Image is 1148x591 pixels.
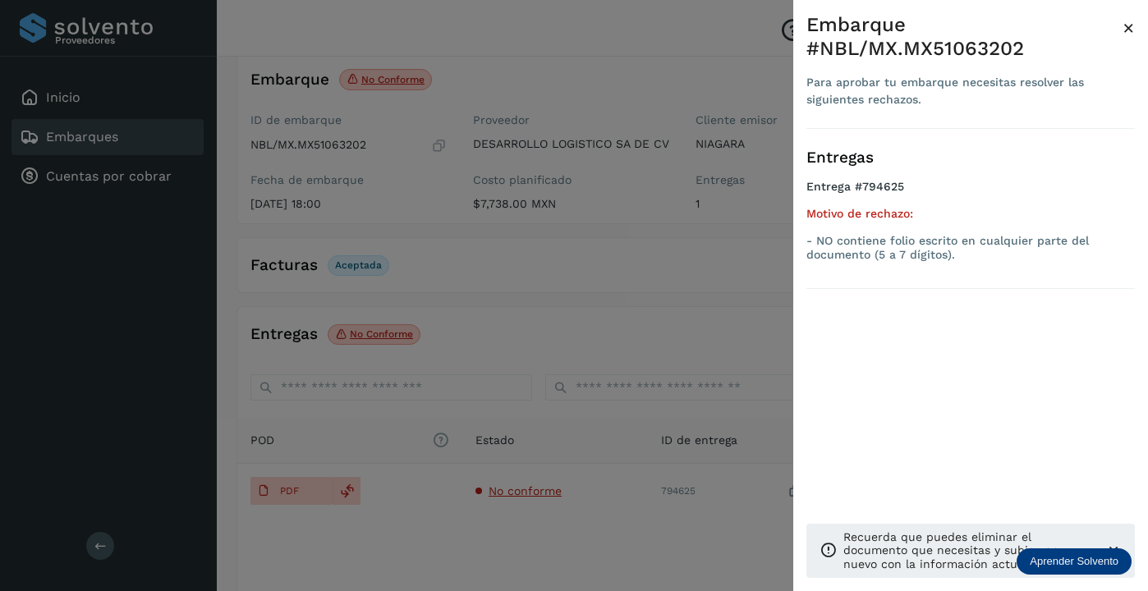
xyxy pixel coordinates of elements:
p: Recuerda que puedes eliminar el documento que necesitas y subir uno nuevo con la información actu... [843,530,1092,571]
span: × [1123,16,1135,39]
h3: Entregas [806,149,1135,167]
p: - NO contiene folio escrito en cualquier parte del documento (5 a 7 dígitos). [806,234,1135,262]
div: Para aprobar tu embarque necesitas resolver las siguientes rechazos. [806,74,1123,108]
h5: Motivo de rechazo: [806,207,1135,221]
p: Aprender Solvento [1030,555,1118,568]
h4: Entrega #794625 [806,180,1135,207]
div: Aprender Solvento [1017,548,1132,575]
div: Embarque #NBL/MX.MX51063202 [806,13,1123,61]
button: Close [1123,13,1135,43]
